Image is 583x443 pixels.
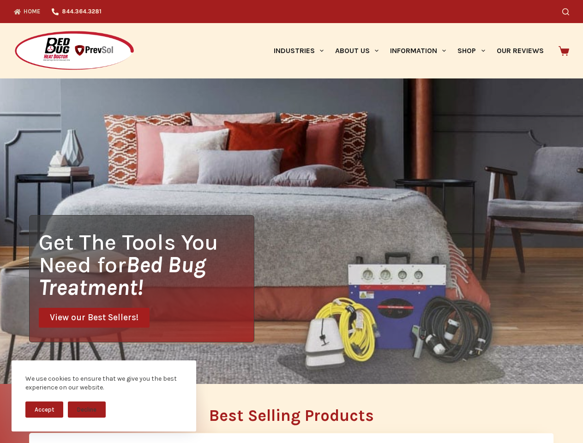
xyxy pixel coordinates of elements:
[39,308,150,328] a: View our Best Sellers!
[25,401,63,418] button: Accept
[452,23,491,78] a: Shop
[7,4,35,31] button: Open LiveChat chat widget
[268,23,329,78] a: Industries
[14,30,135,72] img: Prevsol/Bed Bug Heat Doctor
[29,407,554,424] h2: Best Selling Products
[385,23,452,78] a: Information
[39,251,206,300] i: Bed Bug Treatment!
[39,231,254,299] h1: Get The Tools You Need for
[268,23,549,78] nav: Primary
[68,401,106,418] button: Decline
[25,374,182,392] div: We use cookies to ensure that we give you the best experience on our website.
[562,8,569,15] button: Search
[491,23,549,78] a: Our Reviews
[50,313,138,322] span: View our Best Sellers!
[329,23,384,78] a: About Us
